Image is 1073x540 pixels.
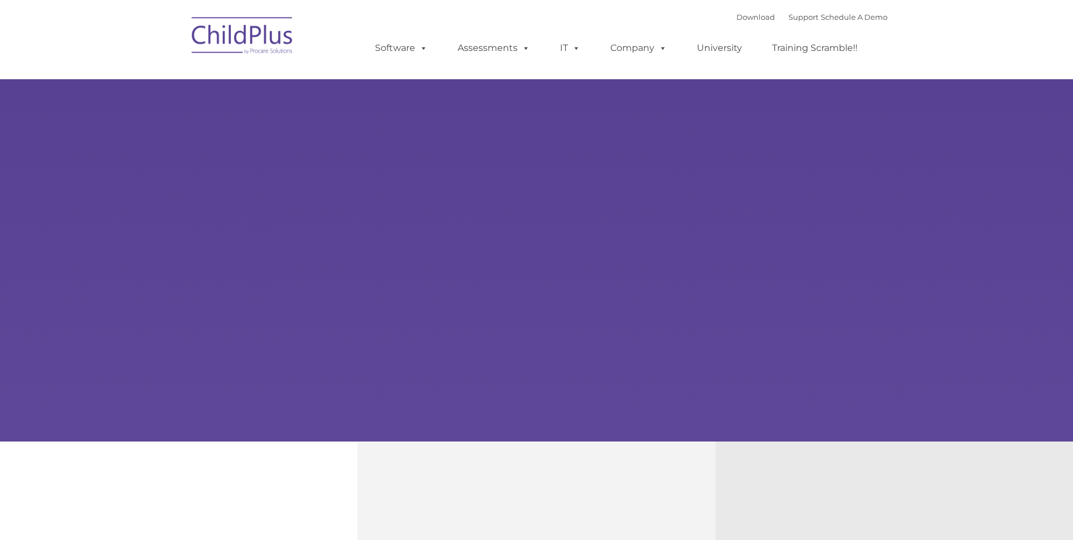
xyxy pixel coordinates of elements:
a: Support [788,12,818,22]
font: | [736,12,887,22]
img: ChildPlus by Procare Solutions [186,9,299,66]
a: Company [599,37,678,59]
a: IT [549,37,592,59]
a: Download [736,12,775,22]
a: University [686,37,753,59]
a: Assessments [446,37,541,59]
a: Schedule A Demo [821,12,887,22]
a: Training Scramble!! [761,37,869,59]
a: Software [364,37,439,59]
